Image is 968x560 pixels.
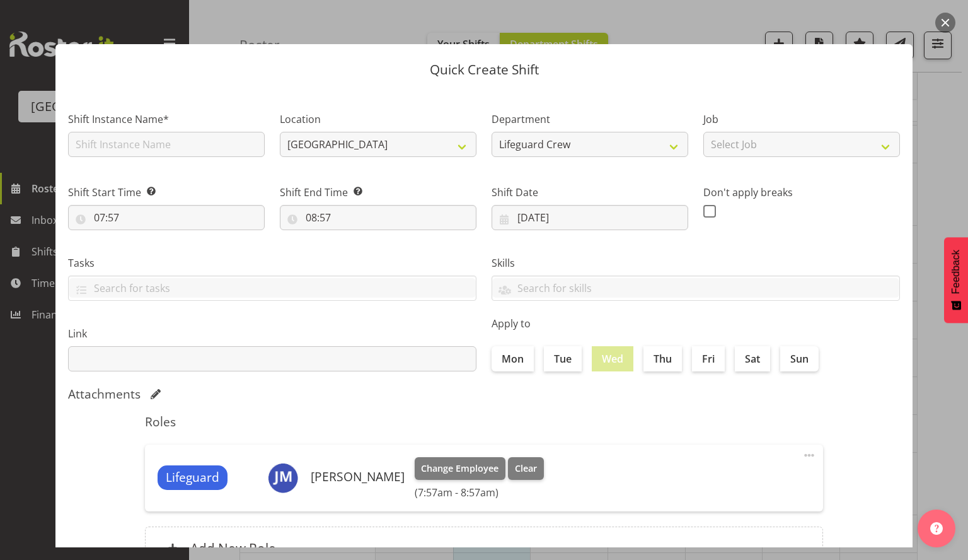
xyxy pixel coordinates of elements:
[544,346,582,371] label: Tue
[492,205,688,230] input: Click to select...
[145,414,823,429] h5: Roles
[68,205,265,230] input: Click to select...
[280,185,476,200] label: Shift End Time
[68,63,900,76] p: Quick Create Shift
[68,326,476,341] label: Link
[492,112,688,127] label: Department
[415,486,544,499] h6: (7:57am - 8:57am)
[492,278,899,298] input: Search for skills
[508,457,544,480] button: Clear
[68,185,265,200] label: Shift Start Time
[780,346,819,371] label: Sun
[280,112,476,127] label: Location
[421,462,498,475] span: Change Employee
[69,278,476,298] input: Search for tasks
[703,185,900,200] label: Don't apply breaks
[930,522,943,535] img: help-xxl-2.png
[280,205,476,230] input: Click to select...
[190,540,276,556] h6: Add New Role
[735,346,770,371] label: Sat
[950,250,962,294] span: Feedback
[515,462,537,475] span: Clear
[492,346,534,371] label: Mon
[415,457,506,480] button: Change Employee
[944,237,968,323] button: Feedback - Show survey
[68,132,265,157] input: Shift Instance Name
[492,185,688,200] label: Shift Date
[68,112,265,127] label: Shift Instance Name*
[703,112,900,127] label: Job
[643,346,682,371] label: Thu
[692,346,725,371] label: Fri
[592,346,633,371] label: Wed
[492,316,900,331] label: Apply to
[311,470,405,484] h6: [PERSON_NAME]
[268,463,298,493] img: james-mcleay8578.jpg
[492,255,900,271] label: Skills
[166,469,219,487] span: Lifeguard
[68,255,476,271] label: Tasks
[68,387,141,402] h5: Attachments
